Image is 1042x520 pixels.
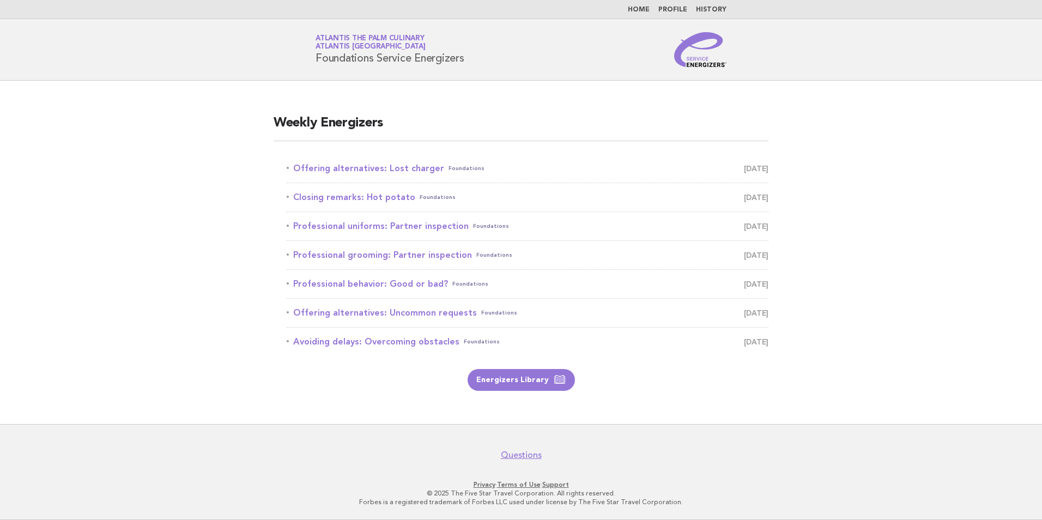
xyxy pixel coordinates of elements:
[542,481,569,488] a: Support
[187,480,855,489] p: · ·
[187,489,855,498] p: © 2025 The Five Star Travel Corporation. All rights reserved.
[674,32,726,67] img: Service Energizers
[497,481,541,488] a: Terms of Use
[468,369,575,391] a: Energizers Library
[501,450,542,461] a: Questions
[449,161,484,176] span: Foundations
[744,305,768,321] span: [DATE]
[274,114,768,141] h2: Weekly Energizers
[744,161,768,176] span: [DATE]
[744,247,768,263] span: [DATE]
[476,247,512,263] span: Foundations
[474,481,495,488] a: Privacy
[464,334,500,349] span: Foundations
[316,35,464,64] h1: Foundations Service Energizers
[287,276,768,292] a: Professional behavior: Good or bad?Foundations [DATE]
[481,305,517,321] span: Foundations
[658,7,687,13] a: Profile
[744,190,768,205] span: [DATE]
[287,247,768,263] a: Professional grooming: Partner inspectionFoundations [DATE]
[473,219,509,234] span: Foundations
[420,190,456,205] span: Foundations
[187,498,855,506] p: Forbes is a registered trademark of Forbes LLC used under license by The Five Star Travel Corpora...
[696,7,726,13] a: History
[744,334,768,349] span: [DATE]
[287,190,768,205] a: Closing remarks: Hot potatoFoundations [DATE]
[452,276,488,292] span: Foundations
[287,334,768,349] a: Avoiding delays: Overcoming obstaclesFoundations [DATE]
[287,305,768,321] a: Offering alternatives: Uncommon requestsFoundations [DATE]
[744,276,768,292] span: [DATE]
[316,35,426,50] a: Atlantis The Palm CulinaryAtlantis [GEOGRAPHIC_DATA]
[628,7,650,13] a: Home
[744,219,768,234] span: [DATE]
[316,44,426,51] span: Atlantis [GEOGRAPHIC_DATA]
[287,161,768,176] a: Offering alternatives: Lost chargerFoundations [DATE]
[287,219,768,234] a: Professional uniforms: Partner inspectionFoundations [DATE]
